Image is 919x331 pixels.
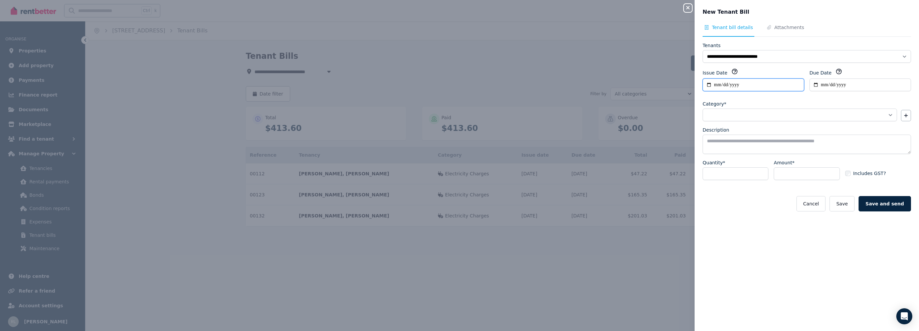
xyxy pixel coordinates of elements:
label: Category* [703,101,726,107]
button: Save [830,196,854,211]
span: Includes GST? [853,170,886,177]
span: New Tenant Bill [703,8,749,16]
button: Save and send [859,196,911,211]
label: Tenants [703,42,721,49]
label: Amount* [774,159,794,166]
button: Cancel [796,196,825,211]
input: Includes GST? [845,171,851,176]
span: Attachments [774,24,804,31]
label: Issue Date [703,69,727,76]
span: Tenant bill details [712,24,753,31]
label: Description [703,127,729,133]
div: Open Intercom Messenger [896,308,912,324]
nav: Tabs [703,24,911,37]
label: Due Date [809,69,832,76]
label: Quantity* [703,159,725,166]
